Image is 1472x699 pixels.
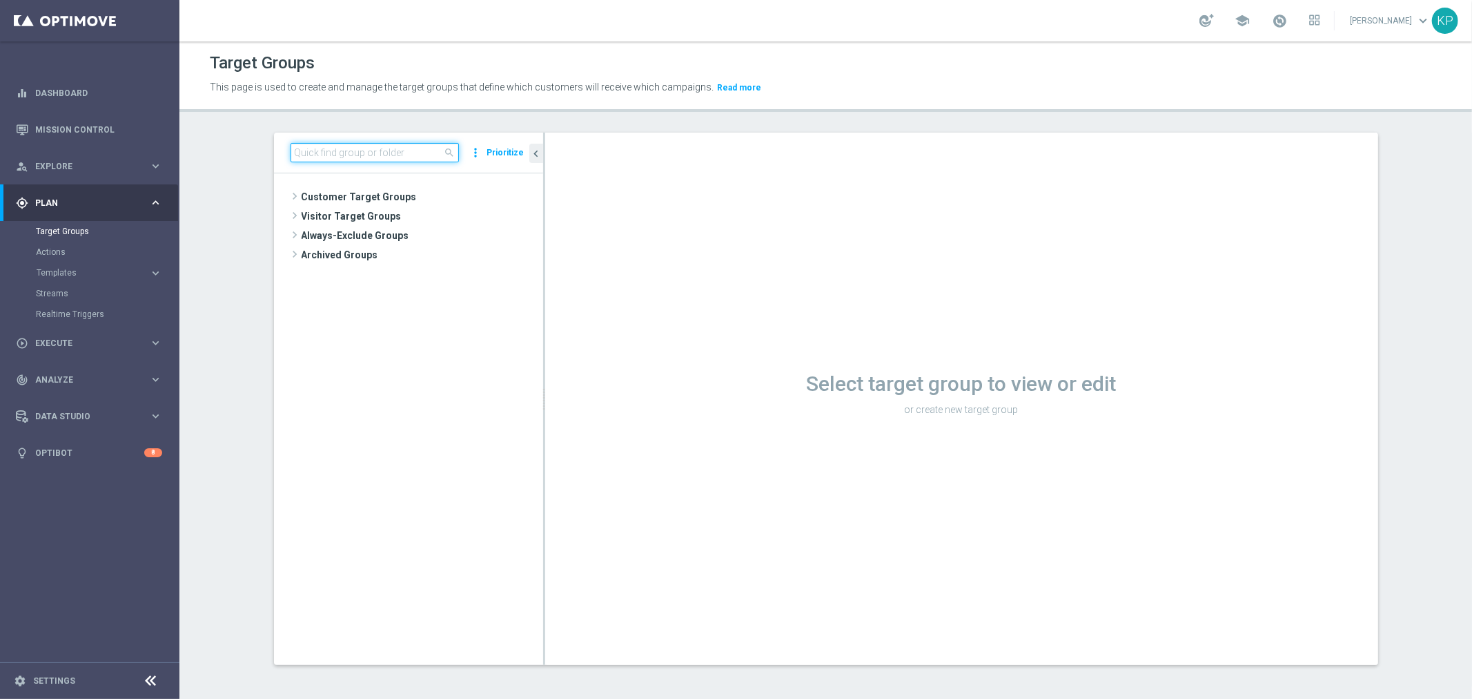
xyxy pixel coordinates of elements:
div: Actions [36,242,178,262]
p: or create new target group [545,403,1378,416]
i: keyboard_arrow_right [149,267,162,280]
div: Explore [16,160,149,173]
div: Target Groups [36,221,178,242]
span: Customer Target Groups [302,187,543,207]
button: Read more [716,80,763,95]
span: Analyze [35,376,149,384]
i: play_circle_outline [16,337,28,349]
button: equalizer Dashboard [15,88,163,99]
button: gps_fixed Plan keyboard_arrow_right [15,198,163,209]
div: 8 [144,448,162,457]
div: Plan [16,197,149,209]
div: Realtime Triggers [36,304,178,325]
h1: Target Groups [210,53,315,73]
button: lightbulb Optibot 8 [15,448,163,459]
a: Realtime Triggers [36,309,144,320]
div: Dashboard [16,75,162,111]
button: track_changes Analyze keyboard_arrow_right [15,374,163,385]
button: person_search Explore keyboard_arrow_right [15,161,163,172]
span: Execute [35,339,149,347]
span: search [444,147,455,158]
i: settings [14,675,26,687]
span: Visitor Target Groups [302,207,543,226]
button: Mission Control [15,124,163,135]
i: chevron_left [530,147,543,160]
button: chevron_left [529,144,543,163]
a: [PERSON_NAME]keyboard_arrow_down [1348,10,1432,31]
i: more_vert [469,143,483,162]
span: keyboard_arrow_down [1415,13,1431,28]
a: Target Groups [36,226,144,237]
div: Streams [36,283,178,304]
input: Quick find group or folder [291,143,459,162]
div: Execute [16,337,149,349]
button: play_circle_outline Execute keyboard_arrow_right [15,338,163,349]
span: Archived Groups [302,245,543,265]
i: keyboard_arrow_right [149,160,162,173]
div: Optibot [16,434,162,471]
a: Actions [36,247,144,258]
i: equalizer [16,87,28,99]
button: Templates keyboard_arrow_right [36,267,163,278]
span: Data Studio [35,412,149,421]
span: Always-Exclude Groups [302,226,543,245]
div: Templates [36,262,178,283]
span: Plan [35,199,149,207]
span: school [1235,13,1250,28]
div: Analyze [16,374,149,386]
span: Templates [37,269,135,277]
a: Settings [33,677,75,685]
a: Dashboard [35,75,162,111]
div: Templates [37,269,149,277]
i: lightbulb [16,447,28,459]
i: gps_fixed [16,197,28,209]
button: Data Studio keyboard_arrow_right [15,411,163,422]
i: keyboard_arrow_right [149,373,162,386]
i: keyboard_arrow_right [149,196,162,209]
i: track_changes [16,374,28,386]
span: This page is used to create and manage the target groups that define which customers will receive... [210,82,714,93]
button: Prioritize [485,144,527,162]
i: keyboard_arrow_right [149,410,162,423]
i: keyboard_arrow_right [149,336,162,349]
div: KP [1432,8,1458,34]
i: person_search [16,160,28,173]
div: Mission Control [16,111,162,148]
h1: Select target group to view or edit [545,372,1378,396]
span: Explore [35,162,149,171]
a: Optibot [35,434,144,471]
a: Mission Control [35,111,162,148]
div: Data Studio [16,410,149,423]
a: Streams [36,288,144,299]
